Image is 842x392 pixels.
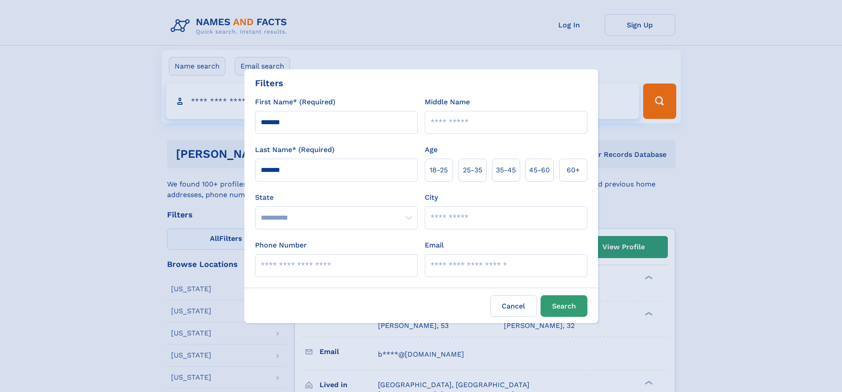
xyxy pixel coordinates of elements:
[255,76,283,90] div: Filters
[425,145,438,155] label: Age
[255,240,307,251] label: Phone Number
[255,192,418,203] label: State
[425,97,470,107] label: Middle Name
[430,165,448,175] span: 18‑25
[255,145,335,155] label: Last Name* (Required)
[255,97,335,107] label: First Name* (Required)
[496,165,516,175] span: 35‑45
[463,165,482,175] span: 25‑35
[425,192,438,203] label: City
[490,295,537,317] label: Cancel
[567,165,580,175] span: 60+
[425,240,444,251] label: Email
[541,295,587,317] button: Search
[529,165,550,175] span: 45‑60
